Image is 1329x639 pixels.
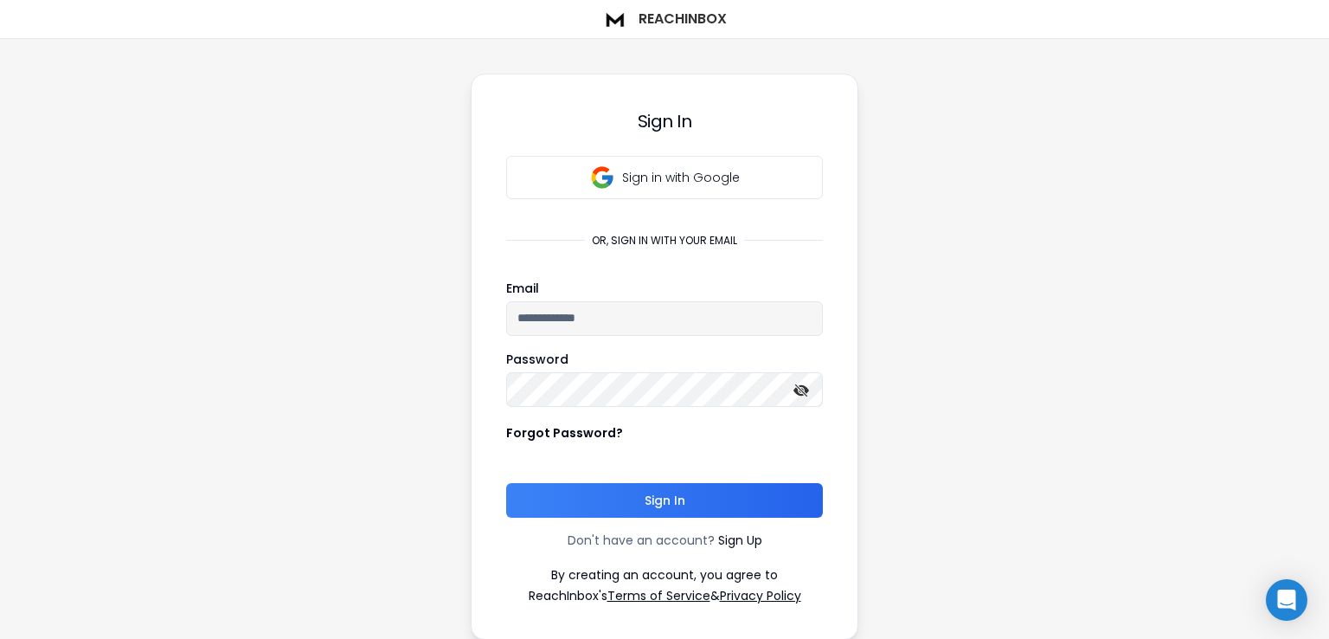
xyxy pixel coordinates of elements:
[529,587,801,604] p: ReachInbox's &
[568,532,715,549] p: Don't have an account?
[622,169,740,186] p: Sign in with Google
[506,483,823,518] button: Sign In
[607,587,710,604] a: Terms of Service
[718,532,762,549] a: Sign Up
[602,7,628,31] img: logo
[506,282,539,294] label: Email
[506,156,823,199] button: Sign in with Google
[551,566,778,584] p: By creating an account, you agree to
[639,9,727,29] h1: ReachInbox
[720,587,801,604] a: Privacy Policy
[506,353,568,365] label: Password
[1266,579,1307,621] div: Open Intercom Messenger
[506,109,823,133] h3: Sign In
[585,234,744,248] p: or, sign in with your email
[602,7,727,31] a: ReachInbox
[506,424,623,442] p: Forgot Password?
